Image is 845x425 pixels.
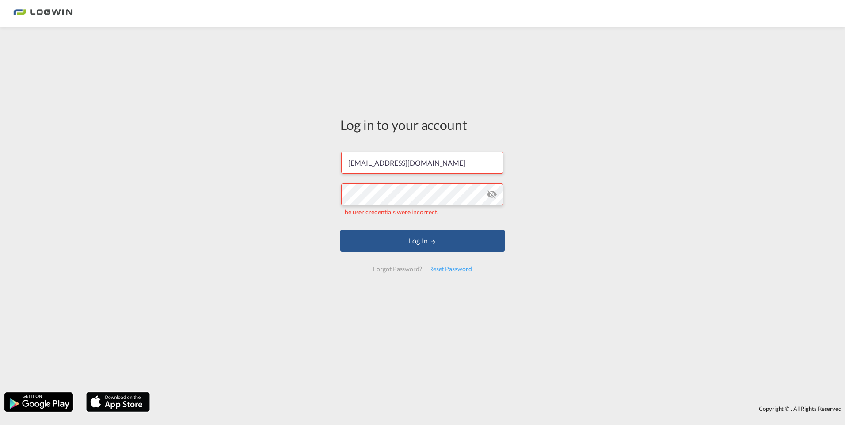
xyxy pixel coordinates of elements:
[154,401,845,416] div: Copyright © . All Rights Reserved
[4,391,74,413] img: google.png
[341,208,438,216] span: The user credentials were incorrect.
[341,152,503,174] input: Enter email/phone number
[85,391,151,413] img: apple.png
[340,230,505,252] button: LOGIN
[369,261,425,277] div: Forgot Password?
[340,115,505,134] div: Log in to your account
[13,4,73,23] img: bc73a0e0d8c111efacd525e4c8ad7d32.png
[426,261,476,277] div: Reset Password
[487,189,497,200] md-icon: icon-eye-off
